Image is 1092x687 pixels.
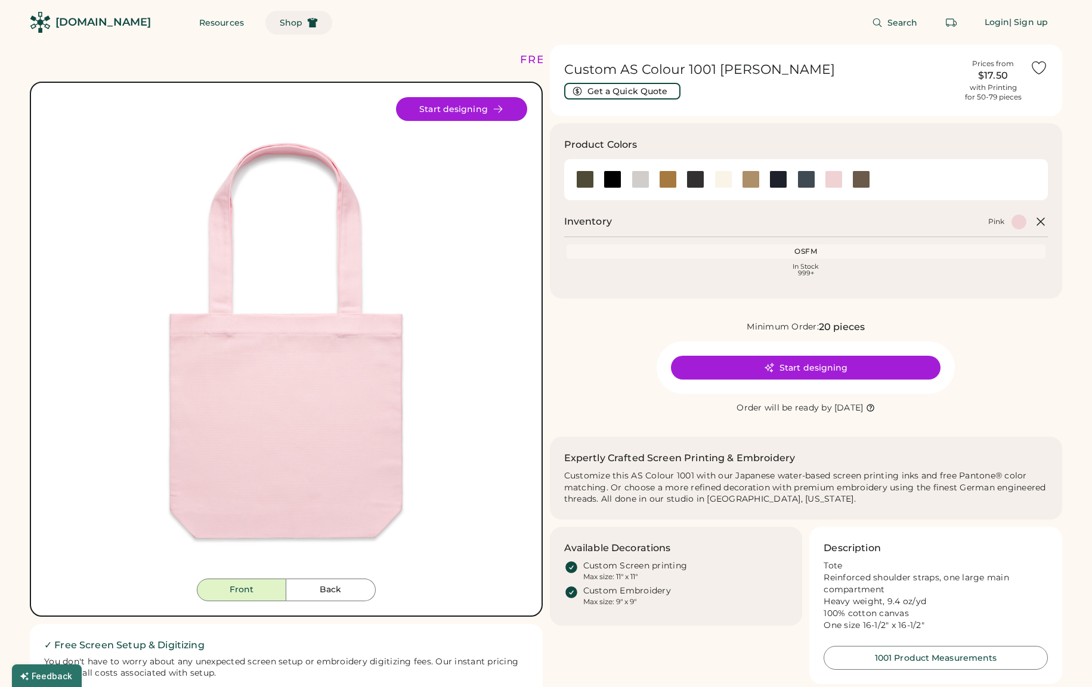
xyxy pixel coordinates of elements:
button: Search [858,11,932,35]
button: Front [197,579,286,601]
button: Back [286,579,376,601]
button: Start designing [671,356,941,380]
div: Custom Screen printing [583,560,688,572]
div: Prices from [972,59,1014,69]
img: Rendered Logo - Screens [30,12,51,33]
div: Login [985,17,1010,29]
div: Max size: 11" x 11" [583,572,638,582]
div: Tote Reinforced shoulder straps, one large main compartment Heavy weight, 9.4 oz/yd 100% cotton c... [824,560,1048,631]
span: Search [887,18,918,27]
div: Order will be ready by [737,402,832,414]
img: 1001 - Pink Front Image [45,97,527,579]
div: $17.50 [963,69,1023,83]
div: You don't have to worry about any unexpected screen setup or embroidery digitizing fees. Our inst... [44,656,528,680]
div: with Printing for 50-79 pieces [965,83,1022,102]
div: Custom Embroidery [583,585,671,597]
div: [DOMAIN_NAME] [55,15,151,30]
div: FREE SHIPPING [520,52,623,68]
h2: Expertly Crafted Screen Printing & Embroidery [564,451,796,465]
div: Minimum Order: [747,321,819,333]
div: Max size: 9" x 9" [583,597,636,607]
h1: Custom AS Colour 1001 [PERSON_NAME] [564,61,957,78]
button: Resources [185,11,258,35]
iframe: Front Chat [1035,633,1087,685]
button: Get a Quick Quote [564,83,680,100]
div: In Stock 999+ [569,263,1044,276]
div: 1001 Style Image [45,97,527,579]
div: Pink [988,217,1004,226]
h3: Description [824,541,881,555]
span: Shop [280,18,302,27]
div: OSFM [569,247,1044,256]
h2: ✓ Free Screen Setup & Digitizing [44,638,528,652]
div: [DATE] [834,402,864,414]
button: Retrieve an order [939,11,963,35]
button: Start designing [396,97,527,121]
button: 1001 Product Measurements [824,646,1048,670]
button: Shop [265,11,332,35]
h3: Available Decorations [564,541,671,555]
div: 20 pieces [819,320,865,334]
div: | Sign up [1009,17,1048,29]
h2: Inventory [564,215,612,229]
h3: Product Colors [564,138,638,152]
div: Customize this AS Colour 1001 with our Japanese water-based screen printing inks and free Pantone... [564,470,1048,506]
